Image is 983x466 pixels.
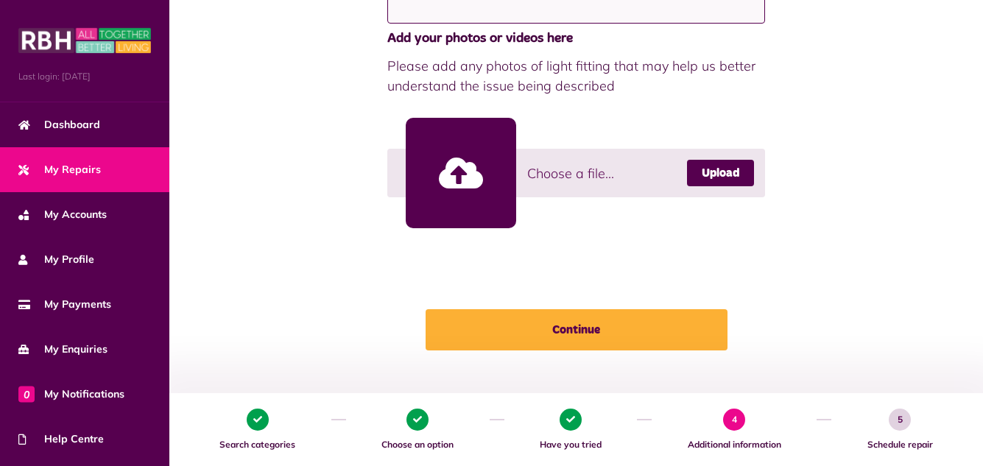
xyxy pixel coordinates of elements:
[18,162,101,177] span: My Repairs
[18,342,108,357] span: My Enquiries
[889,409,911,431] span: 5
[723,409,745,431] span: 4
[527,163,614,183] span: Choose a file...
[387,29,765,49] span: Add your photos or videos here
[353,438,482,451] span: Choose an option
[687,160,754,186] a: Upload
[18,207,107,222] span: My Accounts
[18,26,151,55] img: MyRBH
[659,438,809,451] span: Additional information
[18,70,151,83] span: Last login: [DATE]
[18,252,94,267] span: My Profile
[406,409,429,431] span: 2
[191,438,324,451] span: Search categories
[18,431,104,447] span: Help Centre
[560,409,582,431] span: 3
[839,438,961,451] span: Schedule repair
[512,438,630,451] span: Have you tried
[387,56,765,96] span: Please add any photos of light fitting that may help us better understand the issue being described
[247,409,269,431] span: 1
[426,309,727,350] button: Continue
[18,117,100,133] span: Dashboard
[18,386,35,402] span: 0
[18,297,111,312] span: My Payments
[18,386,124,402] span: My Notifications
